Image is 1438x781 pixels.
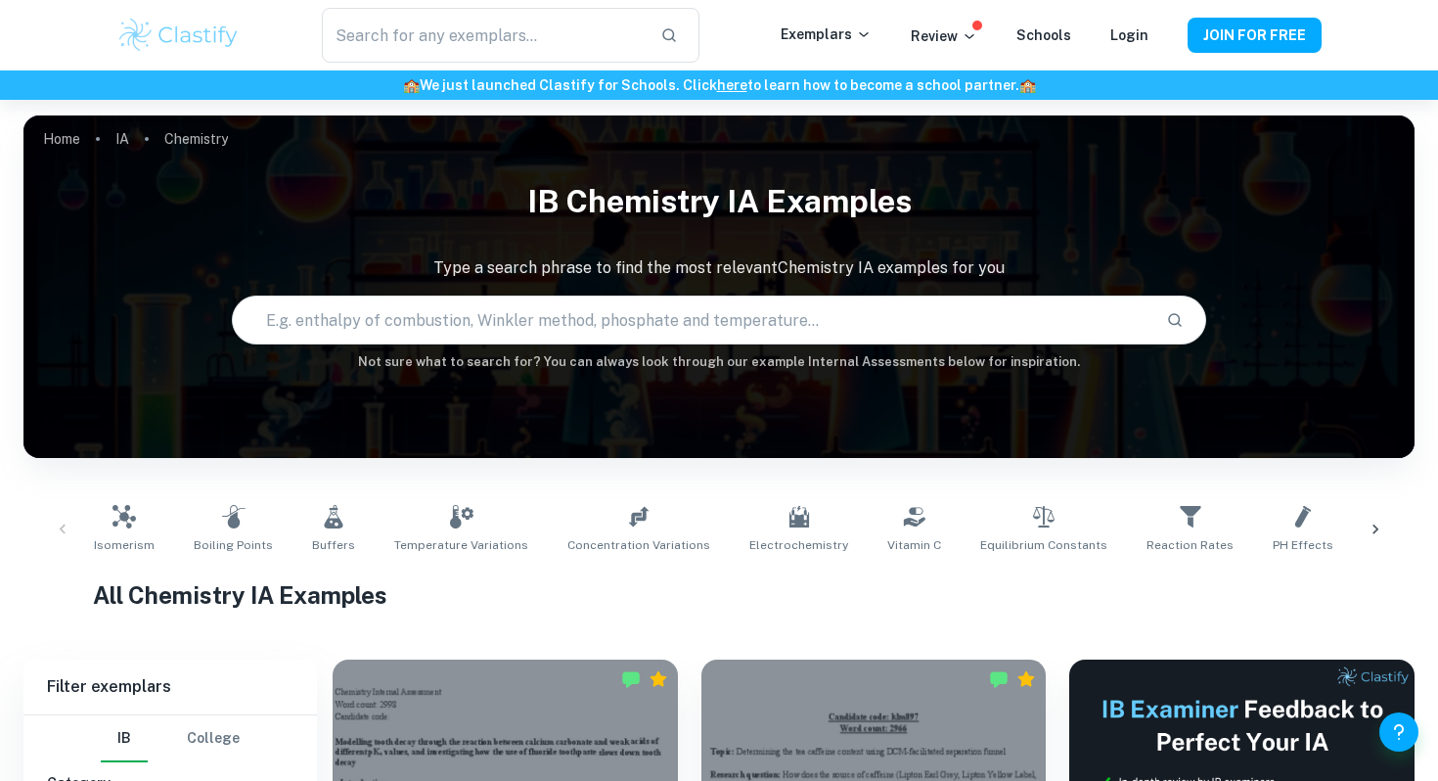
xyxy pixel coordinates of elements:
span: 🏫 [1019,77,1036,93]
button: College [187,715,240,762]
span: Reaction Rates [1146,536,1234,554]
h6: We just launched Clastify for Schools. Click to learn how to become a school partner. [4,74,1434,96]
img: Clastify logo [116,16,241,55]
p: Review [911,25,977,47]
a: Schools [1016,27,1071,43]
span: Isomerism [94,536,155,554]
img: Marked [989,669,1009,689]
img: Marked [621,669,641,689]
div: Filter type choice [101,715,240,762]
span: Boiling Points [194,536,273,554]
h1: All Chemistry IA Examples [93,577,1345,613]
a: IA [115,125,129,153]
h1: IB Chemistry IA examples [23,170,1415,233]
span: 🏫 [403,77,420,93]
h6: Not sure what to search for? You can always look through our example Internal Assessments below f... [23,352,1415,372]
span: Electrochemistry [749,536,848,554]
button: JOIN FOR FREE [1188,18,1322,53]
div: Premium [649,669,668,689]
span: Equilibrium Constants [980,536,1107,554]
a: Login [1110,27,1148,43]
span: Vitamin C [887,536,941,554]
h6: Filter exemplars [23,660,317,714]
input: Search for any exemplars... [322,8,645,63]
input: E.g. enthalpy of combustion, Winkler method, phosphate and temperature... [233,293,1149,347]
p: Exemplars [781,23,872,45]
button: Search [1158,303,1191,337]
div: Premium [1016,669,1036,689]
button: Help and Feedback [1379,712,1418,752]
span: Concentration Variations [567,536,710,554]
p: Type a search phrase to find the most relevant Chemistry IA examples for you [23,256,1415,280]
button: IB [101,715,148,762]
span: pH Effects [1273,536,1333,554]
a: here [717,77,747,93]
p: Chemistry [164,128,228,150]
span: Buffers [312,536,355,554]
span: Temperature Variations [394,536,528,554]
a: Home [43,125,80,153]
